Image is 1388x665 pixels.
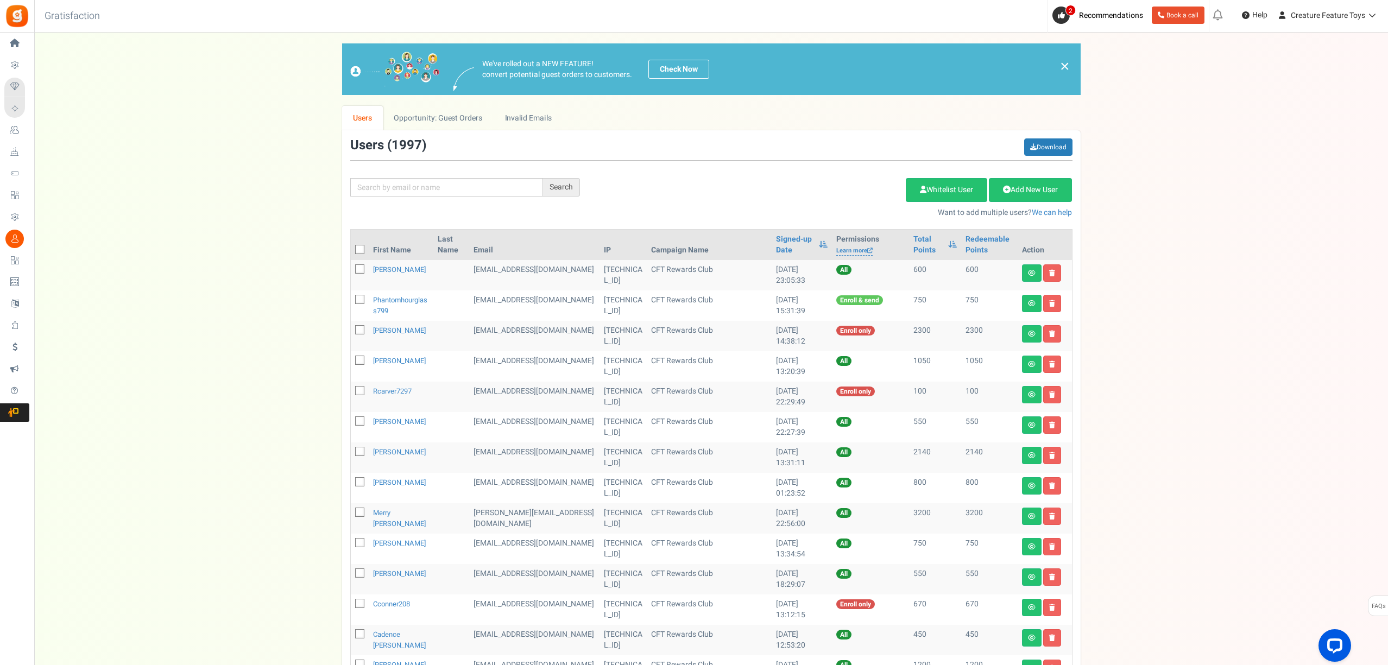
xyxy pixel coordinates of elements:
td: CFT Rewards Club [647,564,772,594]
td: 750 [961,534,1017,564]
th: IP [600,230,647,260]
a: Signed-up Date [776,234,813,256]
a: Users [342,106,383,130]
td: CFT Rewards Club [647,534,772,564]
td: 100 [961,382,1017,412]
span: Enroll only [836,326,875,335]
td: CFT Rewards Club [647,351,772,382]
td: [EMAIL_ADDRESS][DOMAIN_NAME] [469,564,599,594]
td: CFT Rewards Club [647,594,772,625]
a: [PERSON_NAME] [373,568,426,579]
td: [TECHNICAL_ID] [600,594,647,625]
th: Permissions [832,230,909,260]
td: [EMAIL_ADDRESS][DOMAIN_NAME] [469,473,599,503]
span: Recommendations [1079,10,1143,21]
td: 550 [909,412,961,442]
img: images [453,67,474,91]
span: 2 [1065,5,1076,16]
td: [TECHNICAL_ID] [600,564,647,594]
i: View details [1028,543,1036,550]
i: View details [1028,270,1036,276]
th: Action [1018,230,1072,260]
td: [TECHNICAL_ID] [600,503,647,534]
a: [PERSON_NAME] [373,356,426,366]
i: View details [1028,391,1036,398]
td: CFT Rewards Club [647,503,772,534]
td: 800 [909,473,961,503]
td: [TECHNICAL_ID] [600,321,647,351]
h3: Users ( ) [350,138,426,153]
span: Help [1250,10,1267,21]
img: Gratisfaction [5,4,29,28]
span: All [836,508,851,518]
th: Email [469,230,599,260]
i: Delete user [1049,543,1055,550]
td: 670 [961,594,1017,625]
span: All [836,417,851,427]
i: Delete user [1049,483,1055,489]
td: CFT Rewards Club [647,382,772,412]
i: Delete user [1049,300,1055,307]
td: 450 [909,625,961,655]
td: [TECHNICAL_ID] [600,473,647,503]
span: FAQs [1371,596,1386,617]
span: All [836,539,851,548]
td: [EMAIL_ADDRESS][DOMAIN_NAME] [469,412,599,442]
a: Download [1024,138,1072,156]
a: Cadence [PERSON_NAME] [373,629,426,650]
a: Check Now [648,60,709,79]
a: Redeemable Points [966,234,1013,256]
td: 550 [961,564,1017,594]
a: phantomhourglass799 [373,295,427,316]
a: Opportunity: Guest Orders [383,106,493,130]
td: [DATE] 13:31:11 [772,442,832,473]
td: [EMAIL_ADDRESS][DOMAIN_NAME] [469,382,599,412]
span: Enroll & send [836,295,883,305]
td: [DATE] 15:31:39 [772,290,832,321]
td: [TECHNICAL_ID] [600,534,647,564]
td: [DATE] 14:38:12 [772,321,832,351]
td: CFT Rewards Club [647,625,772,655]
a: [PERSON_NAME] [373,538,426,548]
a: We can help [1032,207,1072,218]
a: [PERSON_NAME] [373,447,426,457]
td: [DATE] 13:20:39 [772,351,832,382]
i: View details [1028,604,1036,611]
div: Search [543,178,580,197]
td: [DATE] 01:23:52 [772,473,832,503]
td: [EMAIL_ADDRESS][DOMAIN_NAME] [469,534,599,564]
td: 600 [961,260,1017,290]
td: CFT Rewards Club [647,412,772,442]
a: [PERSON_NAME] [373,264,426,275]
p: We've rolled out a NEW FEATURE! convert potential guest orders to customers. [482,59,632,80]
td: [DATE] 18:29:07 [772,564,832,594]
i: View details [1028,483,1036,489]
td: [EMAIL_ADDRESS][DOMAIN_NAME] [469,442,599,473]
td: CFT Rewards Club [647,260,772,290]
a: [PERSON_NAME] [373,416,426,427]
td: [TECHNICAL_ID] [600,382,647,412]
td: [PERSON_NAME][EMAIL_ADDRESS][DOMAIN_NAME] [469,503,599,534]
td: 3200 [961,503,1017,534]
th: First Name [369,230,434,260]
td: [TECHNICAL_ID] [600,351,647,382]
td: 670 [909,594,961,625]
a: [PERSON_NAME] [373,477,426,487]
a: Book a call [1152,7,1204,24]
td: [TECHNICAL_ID] [600,290,647,321]
td: [EMAIL_ADDRESS][DOMAIN_NAME] [469,290,599,321]
td: 550 [961,412,1017,442]
i: View details [1028,331,1036,337]
td: [EMAIL_ADDRESS][DOMAIN_NAME] [469,321,599,351]
th: Campaign Name [647,230,772,260]
i: Delete user [1049,604,1055,611]
i: View details [1028,422,1036,428]
a: × [1060,60,1070,73]
span: All [836,630,851,639]
span: Creature Feature Toys [1291,10,1365,21]
td: 100 [909,382,961,412]
i: Delete user [1049,513,1055,520]
td: 450 [961,625,1017,655]
td: 3200 [909,503,961,534]
span: All [836,447,851,457]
